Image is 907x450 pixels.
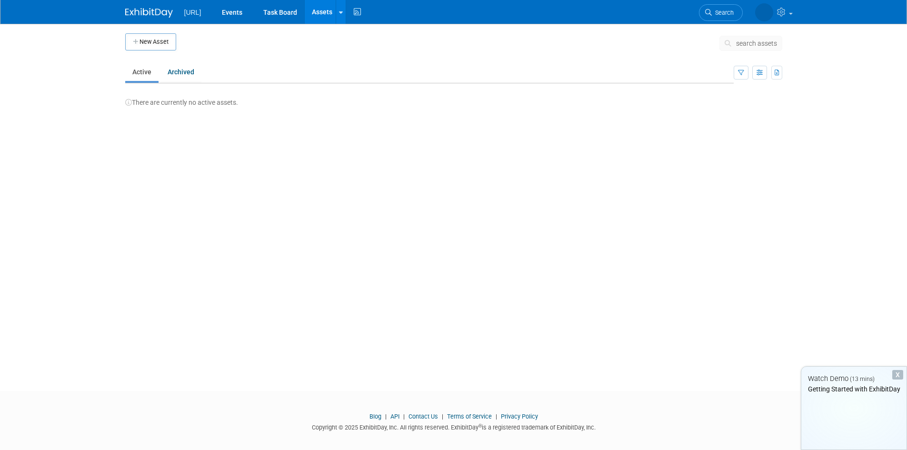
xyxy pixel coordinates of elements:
[383,413,389,420] span: |
[184,9,201,16] span: [URL]
[493,413,499,420] span: |
[160,63,201,81] a: Archived
[401,413,407,420] span: |
[125,88,782,107] div: There are currently no active assets.
[736,40,777,47] span: search assets
[892,370,903,380] div: Dismiss
[719,36,782,51] button: search assets
[712,9,734,16] span: Search
[409,413,438,420] a: Contact Us
[478,423,482,429] sup: ®
[125,8,173,18] img: ExhibitDay
[699,4,743,21] a: Search
[501,413,538,420] a: Privacy Policy
[850,376,875,382] span: (13 mins)
[369,413,381,420] a: Blog
[390,413,399,420] a: API
[125,63,159,81] a: Active
[801,384,907,394] div: Getting Started with ExhibitDay
[447,413,492,420] a: Terms of Service
[801,374,907,384] div: Watch Demo
[439,413,446,420] span: |
[125,33,176,50] button: New Asset
[755,3,773,21] img: Melissa Sutphin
